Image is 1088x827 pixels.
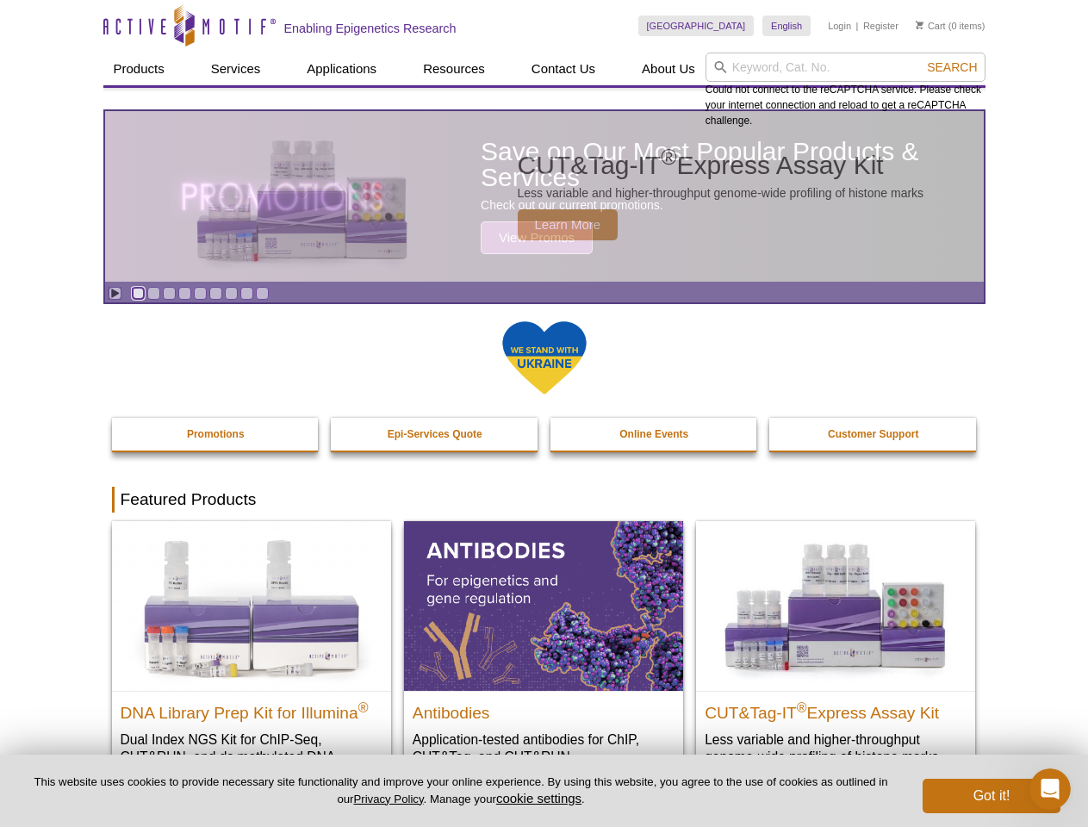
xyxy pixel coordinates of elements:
[518,152,924,178] h2: CUT&Tag-IT Express Assay Kit
[550,418,759,451] a: Online Events
[178,287,191,300] a: Go to slide 4
[705,696,967,722] h2: CUT&Tag-IT Express Assay Kit
[187,428,245,440] strong: Promotions
[147,287,160,300] a: Go to slide 2
[631,53,706,85] a: About Us
[240,287,253,300] a: Go to slide 8
[518,185,924,201] p: Less variable and higher-throughput genome-wide profiling of histone marks
[916,16,985,36] li: (0 items)
[112,521,391,690] img: DNA Library Prep Kit for Illumina
[797,700,807,714] sup: ®
[105,111,984,282] article: CUT&Tag-IT Express Assay Kit
[413,696,675,722] h2: Antibodies
[121,696,382,722] h2: DNA Library Prep Kit for Illumina
[923,779,1060,813] button: Got it!
[194,287,207,300] a: Go to slide 5
[916,20,946,32] a: Cart
[828,428,918,440] strong: Customer Support
[28,774,894,807] p: This website uses cookies to provide necessary site functionality and improve your online experie...
[916,21,923,29] img: Your Cart
[163,287,176,300] a: Go to slide 3
[388,428,482,440] strong: Epi-Services Quote
[706,53,985,128] div: Could not connect to the reCAPTCHA service. Please check your internet connection and reload to g...
[856,16,859,36] li: |
[696,521,975,782] a: CUT&Tag-IT® Express Assay Kit CUT&Tag-IT®Express Assay Kit Less variable and higher-throughput ge...
[109,287,121,300] a: Toggle autoplay
[828,20,851,32] a: Login
[358,700,369,714] sup: ®
[404,521,683,782] a: All Antibodies Antibodies Application-tested antibodies for ChIP, CUT&Tag, and CUT&RUN.
[1029,768,1071,810] iframe: Intercom live chat
[518,209,619,240] span: Learn More
[705,731,967,766] p: Less variable and higher-throughput genome-wide profiling of histone marks​.
[112,521,391,799] a: DNA Library Prep Kit for Illumina DNA Library Prep Kit for Illumina® Dual Index NGS Kit for ChIP-...
[105,111,984,282] a: CUT&Tag-IT Express Assay Kit CUT&Tag-IT®Express Assay Kit Less variable and higher-throughput gen...
[413,731,675,766] p: Application-tested antibodies for ChIP, CUT&Tag, and CUT&RUN.
[706,53,985,82] input: Keyword, Cat. No.
[863,20,898,32] a: Register
[762,16,811,36] a: English
[132,287,145,300] a: Go to slide 1
[501,320,588,396] img: We Stand With Ukraine
[103,53,175,85] a: Products
[353,793,423,805] a: Privacy Policy
[112,418,320,451] a: Promotions
[413,53,495,85] a: Resources
[209,287,222,300] a: Go to slide 6
[638,16,755,36] a: [GEOGRAPHIC_DATA]
[112,487,977,513] h2: Featured Products
[927,60,977,74] span: Search
[284,21,457,36] h2: Enabling Epigenetics Research
[922,59,982,75] button: Search
[121,731,382,783] p: Dual Index NGS Kit for ChIP-Seq, CUT&RUN, and ds methylated DNA assays.
[201,53,271,85] a: Services
[521,53,606,85] a: Contact Us
[496,791,581,805] button: cookie settings
[404,521,683,690] img: All Antibodies
[225,287,238,300] a: Go to slide 7
[331,418,539,451] a: Epi-Services Quote
[661,145,676,169] sup: ®
[696,521,975,690] img: CUT&Tag-IT® Express Assay Kit
[160,102,445,291] img: CUT&Tag-IT Express Assay Kit
[296,53,387,85] a: Applications
[256,287,269,300] a: Go to slide 9
[619,428,688,440] strong: Online Events
[769,418,978,451] a: Customer Support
